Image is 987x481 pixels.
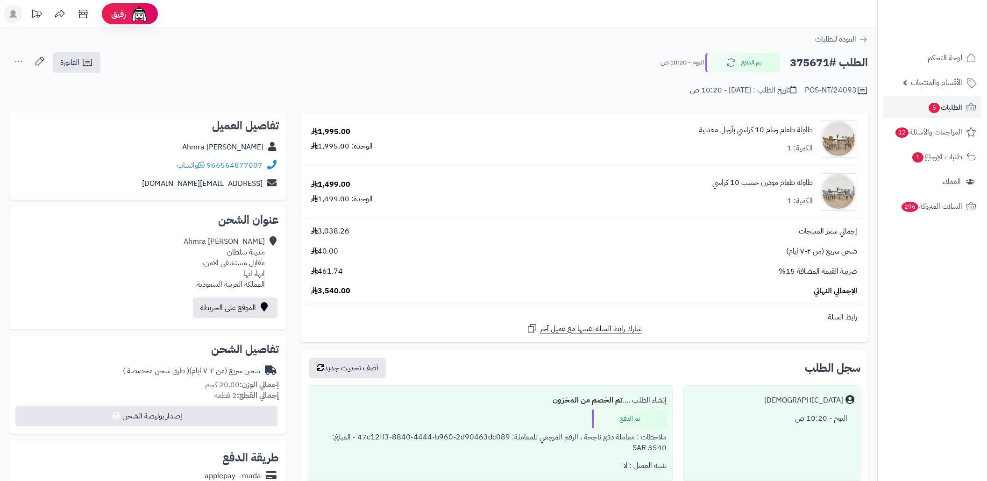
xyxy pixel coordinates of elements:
b: تم الخصم من المخزون [553,395,623,406]
a: العودة للطلبات [815,34,868,45]
div: اليوم - 10:20 ص [689,410,854,428]
span: 5 [928,102,940,113]
span: 3,038.26 [311,226,349,237]
span: ( طرق شحن مخصصة ) [123,365,189,376]
span: 40.00 [311,246,338,257]
a: العملاء [883,170,981,193]
small: 20.00 كجم [205,379,279,390]
a: طاولة طعام رخام 10 كراسي بأرجل معدنية [699,125,813,135]
span: الطلبات [928,101,962,114]
span: الفاتورة [60,57,79,68]
div: [DEMOGRAPHIC_DATA] [764,395,843,406]
a: طاولة طعام مودرن خشب 10 كراسي [712,177,813,188]
span: السلات المتروكة [901,200,962,213]
div: تاريخ الطلب : [DATE] - 10:20 ص [690,85,796,96]
div: ملاحظات : معاملة دفع ناجحة ، الرقم المرجعي للمعاملة: 47c12ff3-8840-4444-b960-2d90463dc089 - المبل... [314,428,667,457]
span: 12 [895,127,909,138]
span: 3,540.00 [311,286,350,297]
h2: تفاصيل الشحن [17,344,279,355]
div: الوحدة: 1,995.00 [311,141,373,152]
a: شارك رابط السلة نفسها مع عميل آخر [526,323,642,334]
div: الكمية: 1 [787,143,813,154]
span: 296 [901,201,919,212]
small: اليوم - 10:20 ص [660,58,704,67]
span: العملاء [943,175,961,188]
a: المراجعات والأسئلة12 [883,121,981,143]
a: [PERSON_NAME] Ahmra [182,141,263,153]
div: شحن سريع (من ٢-٧ ايام) [123,366,260,376]
div: تنبيه العميل : لا [314,457,667,475]
span: ضريبة القيمة المضافة 15% [779,266,857,277]
span: لوحة التحكم [928,51,962,64]
span: رفيق [111,8,126,20]
span: العودة للطلبات [815,34,856,45]
div: الكمية: 1 [787,196,813,206]
small: 2 قطعة [214,390,279,401]
a: واتساب [177,160,205,171]
span: طلبات الإرجاع [911,150,962,163]
strong: إجمالي القطع: [237,390,279,401]
img: 1752669954-1-90x90.jpg [820,173,857,211]
img: 1752664391-1-90x90.jpg [820,120,857,158]
div: تم الدفع [592,410,667,428]
span: المراجعات والأسئلة [895,126,962,139]
h2: عنوان الشحن [17,214,279,226]
h2: طريقة الدفع [222,452,279,463]
a: الطلبات5 [883,96,981,119]
a: تحديثات المنصة [25,5,48,26]
div: الوحدة: 1,499.00 [311,194,373,205]
h3: سجل الطلب [805,362,860,374]
a: طلبات الإرجاع1 [883,146,981,168]
a: السلات المتروكة296 [883,195,981,218]
span: 1 [912,152,924,163]
div: 1,995.00 [311,127,350,137]
strong: إجمالي الوزن: [240,379,279,390]
span: شحن سريع (من ٢-٧ ايام) [786,246,857,257]
a: 966564877007 [206,160,263,171]
img: logo-2.png [923,7,978,27]
h2: الطلب #375671 [790,53,868,72]
div: إنشاء الطلب .... [314,391,667,410]
a: [EMAIL_ADDRESS][DOMAIN_NAME] [142,178,263,189]
span: شارك رابط السلة نفسها مع عميل آخر [540,324,642,334]
a: الفاتورة [53,52,100,73]
a: لوحة التحكم [883,47,981,69]
div: رابط السلة [304,312,864,323]
span: الإجمالي النهائي [814,286,857,297]
img: ai-face.png [130,5,149,23]
a: الموقع على الخريطة [193,297,277,318]
div: [PERSON_NAME] Ahmra مدينة سلطان مقابل مستشفى الامن، ابها، ابها المملكة العربية السعودية [184,236,265,290]
button: تم الدفع [705,53,780,72]
div: 1,499.00 [311,179,350,190]
div: POS-NT/24093 [805,85,868,96]
span: 461.74 [311,266,343,277]
span: الأقسام والمنتجات [911,76,962,89]
button: إصدار بوليصة الشحن [15,406,277,426]
span: إجمالي سعر المنتجات [799,226,857,237]
h2: تفاصيل العميل [17,120,279,131]
button: أضف تحديث جديد [309,358,386,378]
